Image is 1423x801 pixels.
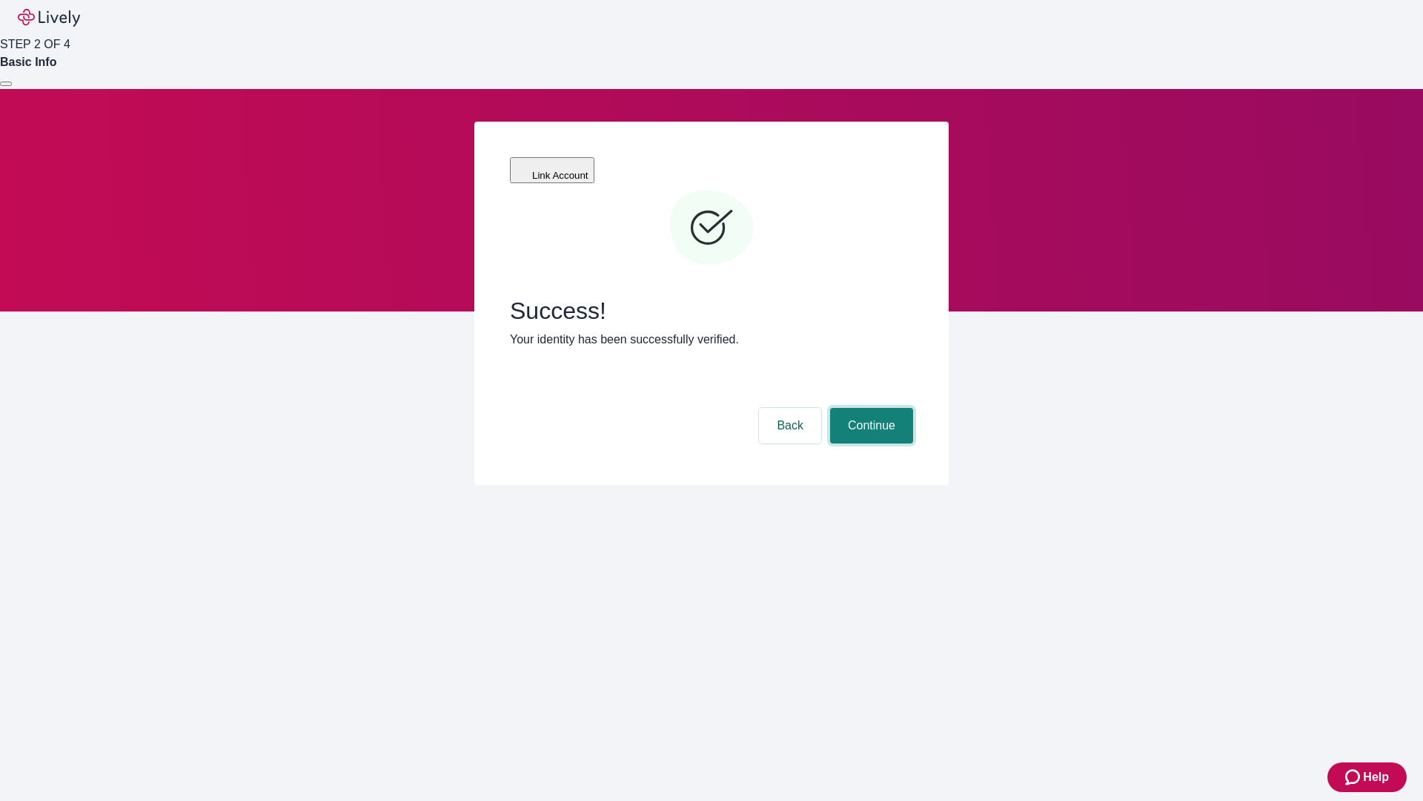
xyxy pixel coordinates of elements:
button: Continue [830,408,913,444]
button: Link Account [510,157,594,183]
button: Zendesk support iconHelp [1327,762,1407,792]
button: Back [759,408,821,444]
p: Your identity has been successfully verified. [510,331,913,349]
svg: Checkmark icon [667,184,756,273]
svg: Zendesk support icon [1345,768,1363,786]
span: Help [1363,768,1389,786]
img: Lively [18,9,80,27]
span: Success! [510,297,913,325]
